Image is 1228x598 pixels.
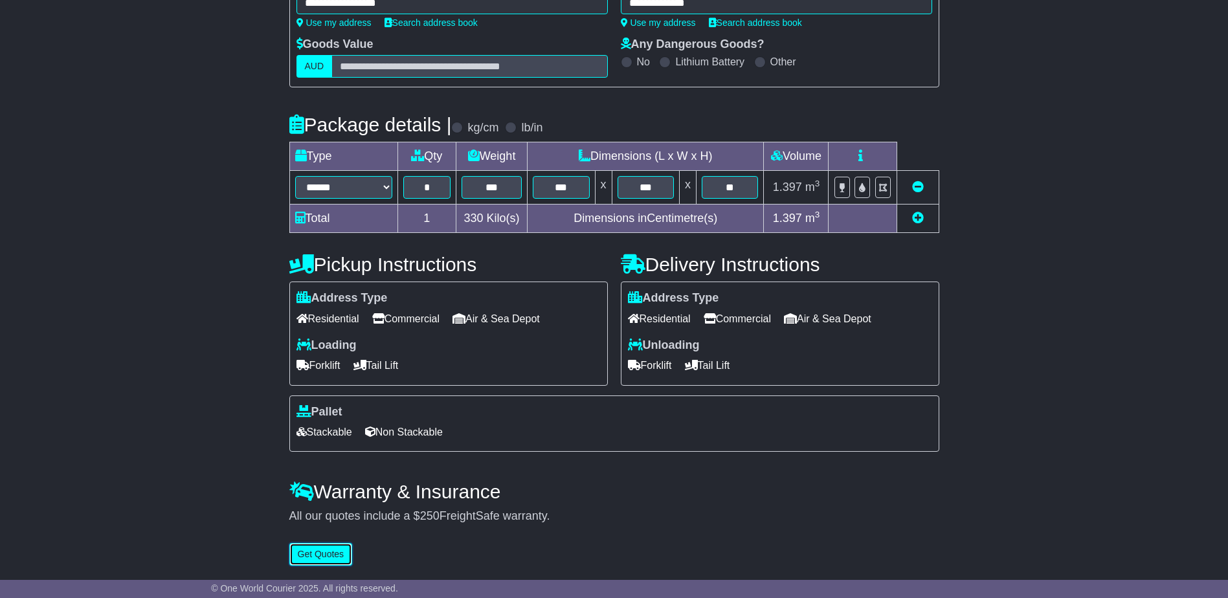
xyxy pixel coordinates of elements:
label: kg/cm [467,121,498,135]
span: Forklift [296,355,340,375]
span: 1.397 [773,212,802,225]
td: Dimensions (L x W x H) [528,142,764,171]
label: AUD [296,55,333,78]
td: Weight [456,142,528,171]
h4: Delivery Instructions [621,254,939,275]
span: m [805,181,820,194]
label: Loading [296,338,357,353]
span: 1.397 [773,181,802,194]
span: m [805,212,820,225]
span: Tail Lift [685,355,730,375]
td: Kilo(s) [456,205,528,233]
td: Total [289,205,397,233]
td: x [595,171,612,205]
span: © One World Courier 2025. All rights reserved. [211,583,398,593]
h4: Warranty & Insurance [289,481,939,502]
button: Get Quotes [289,543,353,566]
span: Tail Lift [353,355,399,375]
h4: Pickup Instructions [289,254,608,275]
a: Use my address [296,17,372,28]
a: Search address book [709,17,802,28]
span: Residential [628,309,691,329]
a: Remove this item [912,181,924,194]
sup: 3 [815,179,820,188]
td: 1 [397,205,456,233]
span: 330 [464,212,484,225]
span: 250 [420,509,440,522]
span: Non Stackable [365,422,443,442]
a: Search address book [385,17,478,28]
label: Any Dangerous Goods? [621,38,765,52]
div: All our quotes include a $ FreightSafe warranty. [289,509,939,524]
span: Stackable [296,422,352,442]
label: Unloading [628,338,700,353]
span: Commercial [704,309,771,329]
span: Commercial [372,309,440,329]
label: No [637,56,650,68]
td: Type [289,142,397,171]
td: Dimensions in Centimetre(s) [528,205,764,233]
label: Address Type [296,291,388,305]
label: Other [770,56,796,68]
h4: Package details | [289,114,452,135]
label: Address Type [628,291,719,305]
td: Volume [764,142,829,171]
label: Pallet [296,405,342,419]
label: Goods Value [296,38,374,52]
a: Add new item [912,212,924,225]
td: Qty [397,142,456,171]
span: Air & Sea Depot [452,309,540,329]
a: Use my address [621,17,696,28]
td: x [679,171,696,205]
label: Lithium Battery [675,56,744,68]
span: Forklift [628,355,672,375]
label: lb/in [521,121,542,135]
span: Residential [296,309,359,329]
span: Air & Sea Depot [784,309,871,329]
sup: 3 [815,210,820,219]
